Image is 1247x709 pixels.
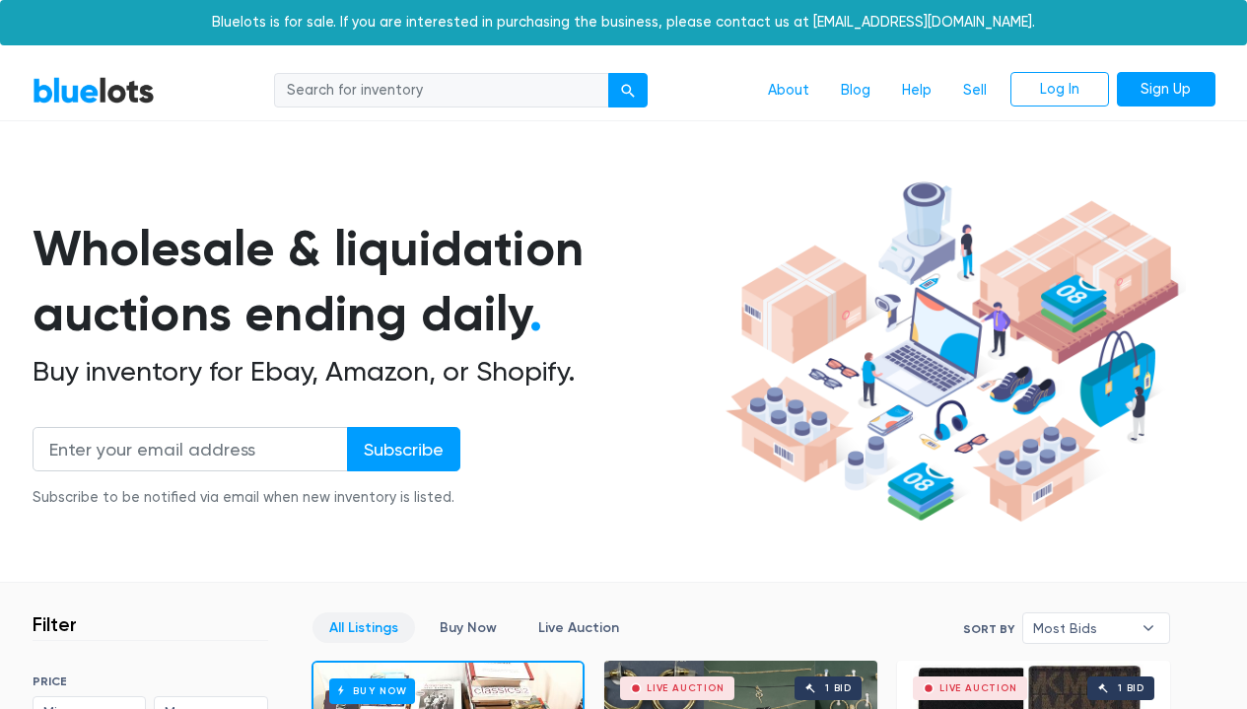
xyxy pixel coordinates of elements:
div: Live Auction [939,683,1017,693]
div: Subscribe to be notified via email when new inventory is listed. [33,487,460,509]
a: BlueLots [33,76,155,105]
img: hero-ee84e7d0318cb26816c560f6b4441b76977f77a177738b4e94f68c95b2b83dbb.png [719,173,1186,532]
span: . [529,284,542,343]
div: 1 bid [825,683,852,693]
h1: Wholesale & liquidation auctions ending daily [33,216,719,347]
input: Enter your email address [33,427,348,471]
input: Subscribe [347,427,460,471]
a: Log In [1010,72,1109,107]
a: Live Auction [521,612,636,643]
input: Search for inventory [274,73,609,108]
a: Blog [825,72,886,109]
a: Sign Up [1117,72,1215,107]
h6: PRICE [33,674,268,688]
a: Help [886,72,947,109]
h2: Buy inventory for Ebay, Amazon, or Shopify. [33,355,719,389]
div: 1 bid [1118,683,1144,693]
b: ▾ [1128,613,1169,643]
label: Sort By [963,620,1014,638]
a: About [752,72,825,109]
h6: Buy Now [329,678,415,703]
a: Buy Now [423,612,514,643]
div: Live Auction [647,683,725,693]
h3: Filter [33,612,77,636]
span: Most Bids [1033,613,1132,643]
a: All Listings [312,612,415,643]
a: Sell [947,72,1003,109]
